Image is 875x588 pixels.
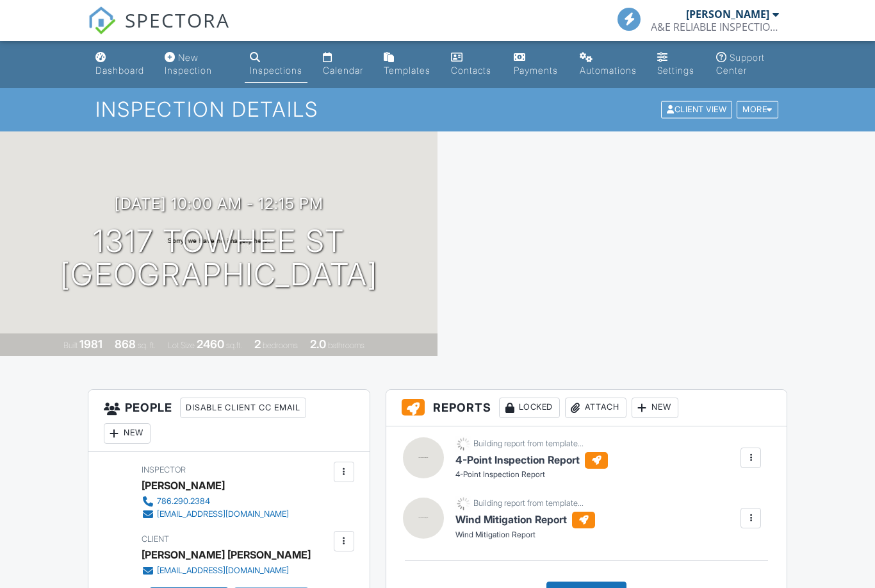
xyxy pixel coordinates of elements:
[254,337,261,351] div: 2
[95,98,779,121] h1: Inspection Details
[142,465,186,475] span: Inspector
[499,398,560,418] div: Locked
[115,195,323,212] h3: [DATE] 10:00 am - 12:15 pm
[657,65,694,76] div: Settings
[157,566,289,576] div: [EMAIL_ADDRESS][DOMAIN_NAME]
[446,46,498,83] a: Contacts
[473,439,584,449] div: Building report from template...
[455,530,595,541] div: Wind Mitigation Report
[632,398,678,418] div: New
[379,46,436,83] a: Templates
[197,337,224,351] div: 2460
[180,398,306,418] div: Disable Client CC Email
[142,508,289,521] a: [EMAIL_ADDRESS][DOMAIN_NAME]
[328,340,364,350] span: bathrooms
[95,65,144,76] div: Dashboard
[323,65,363,76] div: Calendar
[575,46,642,83] a: Automations (Basic)
[125,6,230,33] span: SPECTORA
[157,509,289,519] div: [EMAIL_ADDRESS][DOMAIN_NAME]
[514,65,558,76] div: Payments
[88,390,370,452] h3: People
[686,8,769,21] div: [PERSON_NAME]
[651,21,779,33] div: A&E RELIABLE INSPECTIONS LLC
[226,340,242,350] span: sq.ft.
[63,340,78,350] span: Built
[245,46,307,83] a: Inspections
[88,6,116,35] img: The Best Home Inspection Software - Spectora
[60,224,378,292] h1: 1317 Towhee St [GEOGRAPHIC_DATA]
[318,46,368,83] a: Calendar
[661,101,732,119] div: Client View
[159,46,235,83] a: New Inspection
[716,52,765,76] div: Support Center
[711,46,785,83] a: Support Center
[263,340,298,350] span: bedrooms
[455,496,471,512] img: loading-93afd81d04378562ca97960a6d0abf470c8f8241ccf6a1b4da771bf876922d1b.gif
[455,436,471,452] img: loading-93afd81d04378562ca97960a6d0abf470c8f8241ccf6a1b4da771bf876922d1b.gif
[384,65,430,76] div: Templates
[157,496,210,507] div: 786.290.2384
[90,46,149,83] a: Dashboard
[509,46,564,83] a: Payments
[168,340,195,350] span: Lot Size
[455,512,595,528] h6: Wind Mitigation Report
[88,17,230,44] a: SPECTORA
[142,564,300,577] a: [EMAIL_ADDRESS][DOMAIN_NAME]
[165,52,212,76] div: New Inspection
[451,65,491,76] div: Contacts
[660,104,735,113] a: Client View
[455,469,608,480] div: 4-Point Inspection Report
[79,337,102,351] div: 1981
[142,495,289,508] a: 786.290.2384
[104,423,151,444] div: New
[386,390,787,426] h3: Reports
[652,46,701,83] a: Settings
[250,65,302,76] div: Inspections
[473,498,584,508] div: Building report from template...
[737,101,778,119] div: More
[142,545,311,564] div: [PERSON_NAME] [PERSON_NAME]
[310,337,326,351] div: 2.0
[142,476,225,495] div: [PERSON_NAME]
[142,534,169,544] span: Client
[580,65,637,76] div: Automations
[138,340,156,350] span: sq. ft.
[565,398,626,418] div: Attach
[455,452,608,469] h6: 4-Point Inspection Report
[115,337,136,351] div: 868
